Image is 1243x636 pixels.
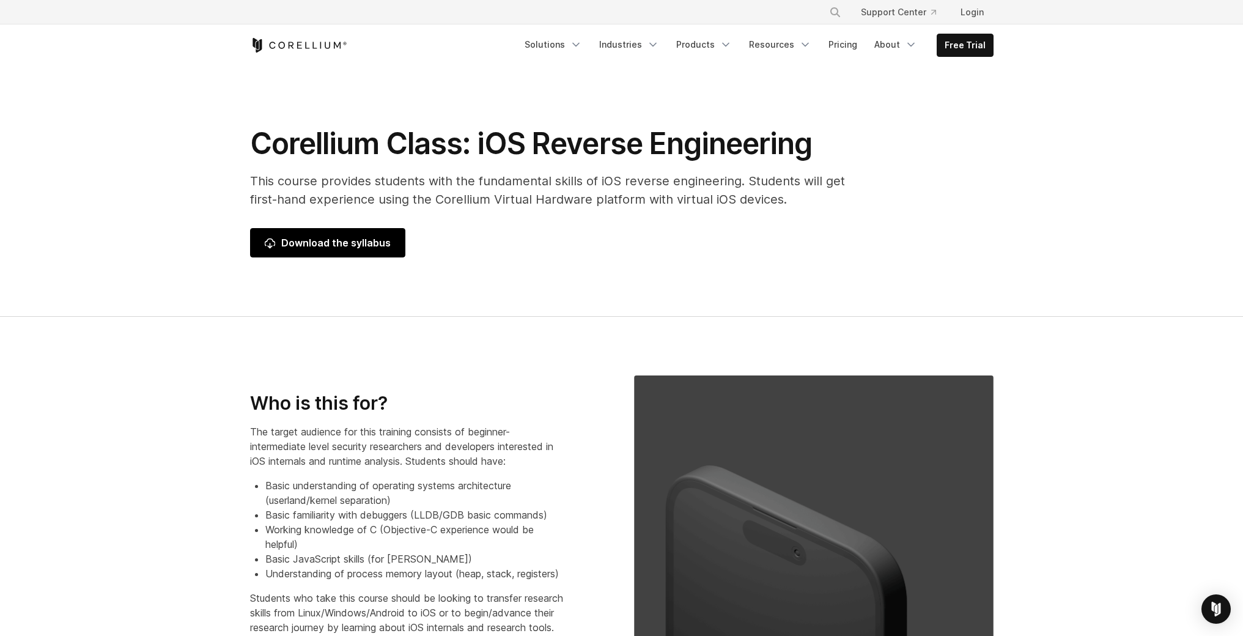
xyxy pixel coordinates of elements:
a: Corellium Home [250,38,347,53]
button: Search [824,1,846,23]
a: Resources [742,34,819,56]
p: The target audience for this training consists of beginner-intermediate level security researcher... [250,424,563,468]
div: Navigation Menu [517,34,994,57]
li: Working knowledge of C (Objective-C experience would be helpful) [265,522,563,552]
a: Free Trial [937,34,993,56]
a: Support Center [851,1,946,23]
p: This course provides students with the fundamental skills of iOS reverse engineering. Students wi... [250,172,861,209]
div: Navigation Menu [814,1,994,23]
li: Basic JavaScript skills (for [PERSON_NAME]) [265,552,563,566]
h1: Corellium Class: iOS Reverse Engineering [250,125,861,162]
h3: Who is this for? [250,392,563,415]
a: Products [669,34,739,56]
a: Download the syllabus [250,228,405,257]
a: About [867,34,924,56]
a: Pricing [821,34,865,56]
li: Basic understanding of operating systems architecture (userland/kernel separation) [265,478,563,508]
li: Understanding of process memory layout (heap, stack, registers) [265,566,563,581]
div: Open Intercom Messenger [1201,594,1231,624]
a: Industries [592,34,666,56]
li: Basic familiarity with debuggers (LLDB/GDB basic commands) [265,508,563,522]
a: Login [951,1,994,23]
span: Download the syllabus [265,235,391,250]
a: Solutions [517,34,589,56]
